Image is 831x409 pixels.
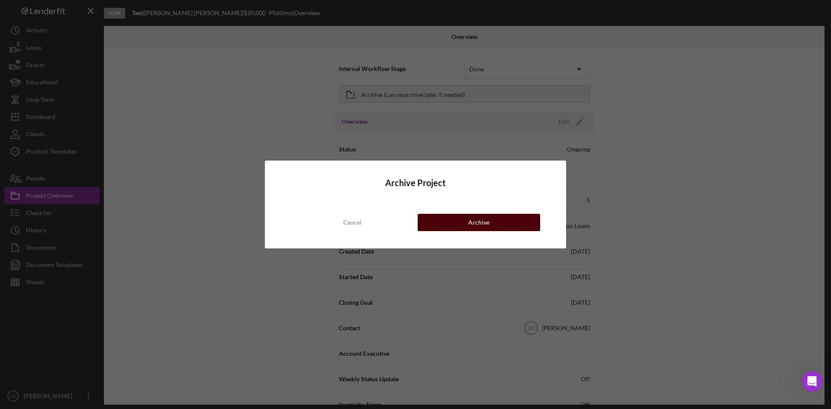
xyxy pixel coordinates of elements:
div: Cancel [343,214,361,231]
h4: Archive Project [291,178,540,188]
iframe: Intercom live chat [802,371,822,392]
button: Archive [418,214,540,231]
button: Cancel [291,214,413,231]
div: Archive [468,214,490,231]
